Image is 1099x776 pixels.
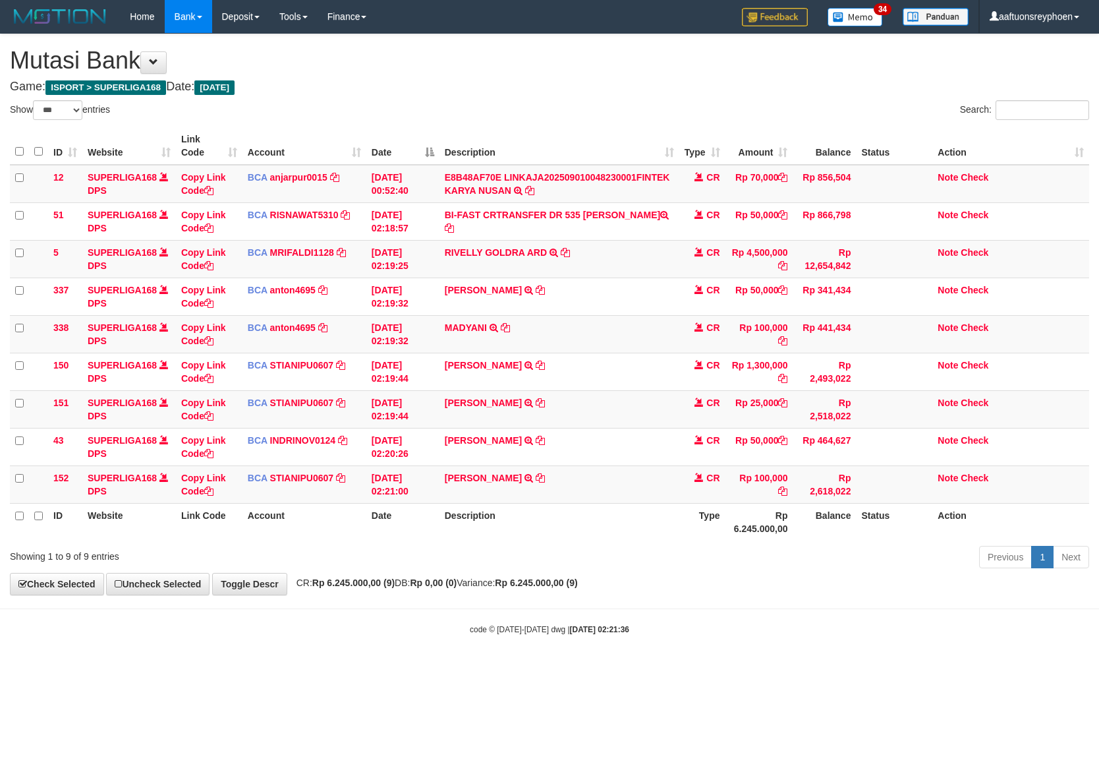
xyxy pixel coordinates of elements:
th: Date [366,503,439,541]
a: SUPERLIGA168 [88,473,157,483]
a: SUPERLIGA168 [88,247,157,258]
a: Copy Link Code [181,398,226,421]
a: [PERSON_NAME] [445,435,522,446]
a: Copy LUKMANUL HAKIM to clipboard [536,398,545,408]
td: [DATE] 02:19:44 [366,353,439,390]
td: Rp 2,493,022 [793,353,856,390]
span: BCA [248,172,268,183]
a: anjarpur0015 [270,172,327,183]
a: Check [961,172,988,183]
a: Copy Link Code [181,210,226,233]
span: BCA [248,247,268,258]
a: Copy RONI KURNIAWAN to clipboard [536,473,545,483]
span: CR [706,247,719,258]
a: Check [961,473,988,483]
span: CR [706,172,719,183]
img: Feedback.jpg [742,8,808,26]
a: Copy INDRINOV0124 to clipboard [338,435,347,446]
a: Copy Rp 100,000 to clipboard [778,486,787,496]
td: [DATE] 02:18:57 [366,202,439,240]
a: Copy Rp 50,000 to clipboard [778,285,787,295]
th: Date: activate to sort column descending [366,127,439,165]
h1: Mutasi Bank [10,47,1089,74]
strong: Rp 0,00 (0) [410,578,457,588]
a: anton4695 [270,322,316,333]
td: DPS [82,465,176,503]
th: Type: activate to sort column ascending [679,127,725,165]
a: Check Selected [10,573,104,595]
td: [DATE] 02:19:32 [366,278,439,315]
strong: Rp 6.245.000,00 (9) [312,578,395,588]
th: Link Code [176,503,242,541]
a: Check [961,210,988,220]
span: 337 [53,285,69,295]
img: MOTION_logo.png [10,7,110,26]
a: Copy Link Code [181,172,226,196]
a: Copy Link Code [181,360,226,384]
a: [PERSON_NAME] [445,285,522,295]
td: BI-FAST CRTRANSFER DR 535 [PERSON_NAME] [439,202,679,240]
a: Copy Rp 100,000 to clipboard [778,336,787,346]
a: Copy Link Code [181,473,226,496]
a: Check [961,398,988,408]
h4: Game: Date: [10,80,1089,94]
a: Note [938,172,958,183]
td: DPS [82,353,176,390]
td: [DATE] 02:19:32 [366,315,439,353]
a: Next [1053,546,1089,568]
a: RIVELLY GOLDRA ARD [445,247,547,258]
th: Type [679,503,725,541]
th: Description [439,503,679,541]
a: [PERSON_NAME] [445,398,522,408]
a: Copy anton4695 to clipboard [318,322,327,333]
th: Account [242,503,366,541]
a: Check [961,247,988,258]
strong: Rp 6.245.000,00 (9) [495,578,577,588]
span: BCA [248,322,268,333]
td: DPS [82,202,176,240]
a: [PERSON_NAME] [445,473,522,483]
a: Copy MUHAMAD FAHRIZAL to clipboard [536,285,545,295]
img: panduan.png [903,8,969,26]
a: Toggle Descr [212,573,287,595]
a: SUPERLIGA168 [88,172,157,183]
span: 151 [53,398,69,408]
td: [DATE] 02:19:44 [366,390,439,428]
a: Check [961,322,988,333]
a: SUPERLIGA168 [88,322,157,333]
small: code © [DATE]-[DATE] dwg | [470,625,629,634]
a: Previous [979,546,1032,568]
th: ID: activate to sort column ascending [48,127,82,165]
td: Rp 866,798 [793,202,856,240]
td: Rp 441,434 [793,315,856,353]
span: ISPORT > SUPERLIGA168 [45,80,166,95]
th: ID [48,503,82,541]
span: CR [706,322,719,333]
a: Copy EGI PRAMANA to clipboard [536,435,545,446]
a: INDRINOV0124 [270,435,336,446]
td: [DATE] 00:52:40 [366,165,439,203]
a: Copy Link Code [181,285,226,309]
a: SUPERLIGA168 [88,360,157,371]
a: Check [961,360,988,371]
span: CR [706,360,719,371]
td: Rp 50,000 [725,278,793,315]
select: Showentries [33,100,82,120]
span: 150 [53,360,69,371]
a: SUPERLIGA168 [88,398,157,408]
span: CR [706,285,719,295]
td: Rp 1,300,000 [725,353,793,390]
td: Rp 2,618,022 [793,465,856,503]
th: Description: activate to sort column ascending [439,127,679,165]
a: Copy RIVELLY GOLDRA ARD to clipboard [561,247,570,258]
span: 51 [53,210,64,220]
a: Copy anton4695 to clipboard [318,285,327,295]
a: Copy Rp 50,000 to clipboard [778,435,787,446]
td: DPS [82,240,176,278]
a: SUPERLIGA168 [88,435,157,446]
a: STIANIPU0607 [270,360,333,371]
span: 43 [53,435,64,446]
td: Rp 100,000 [725,465,793,503]
td: Rp 12,654,842 [793,240,856,278]
td: DPS [82,315,176,353]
